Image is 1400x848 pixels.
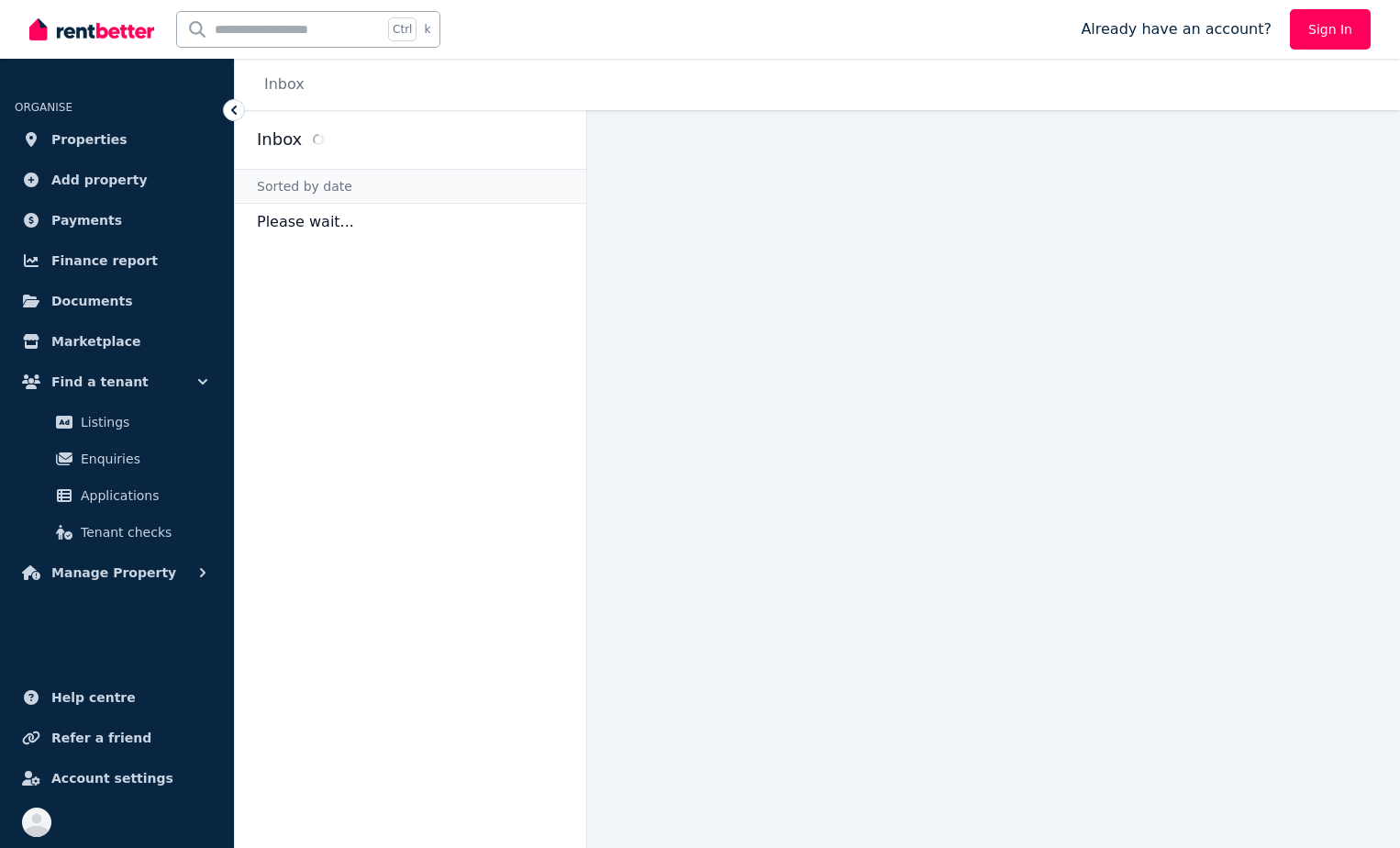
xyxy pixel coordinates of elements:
[15,679,219,716] a: Help centre
[22,514,212,551] a: Tenant checks
[15,554,219,591] button: Manage Property
[51,330,140,352] span: Marketplace
[264,75,305,93] a: Inbox
[51,371,149,393] span: Find a tenant
[235,59,327,110] nav: Breadcrumb
[15,121,219,158] a: Properties
[51,686,136,709] span: Help centre
[235,204,586,240] p: Please wait...
[81,521,205,543] span: Tenant checks
[1081,18,1272,40] span: Already have an account?
[81,448,205,470] span: Enquiries
[15,202,219,239] a: Payments
[51,250,158,272] span: Finance report
[81,411,205,433] span: Listings
[51,169,148,191] span: Add property
[15,101,72,114] span: ORGANISE
[51,128,128,151] span: Properties
[424,22,430,37] span: k
[51,727,151,749] span: Refer a friend
[15,760,219,797] a: Account settings
[15,162,219,198] a: Add property
[15,242,219,279] a: Finance report
[51,562,176,584] span: Manage Property
[22,404,212,441] a: Listings
[81,485,205,507] span: Applications
[51,290,133,312] span: Documents
[15,323,219,360] a: Marketplace
[51,767,173,789] span: Account settings
[1290,9,1371,50] a: Sign In
[29,16,154,43] img: RentBetter
[22,441,212,477] a: Enquiries
[257,127,302,152] h2: Inbox
[15,283,219,319] a: Documents
[15,363,219,400] button: Find a tenant
[22,477,212,514] a: Applications
[388,17,417,41] span: Ctrl
[15,720,219,756] a: Refer a friend
[51,209,122,231] span: Payments
[235,169,586,204] div: Sorted by date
